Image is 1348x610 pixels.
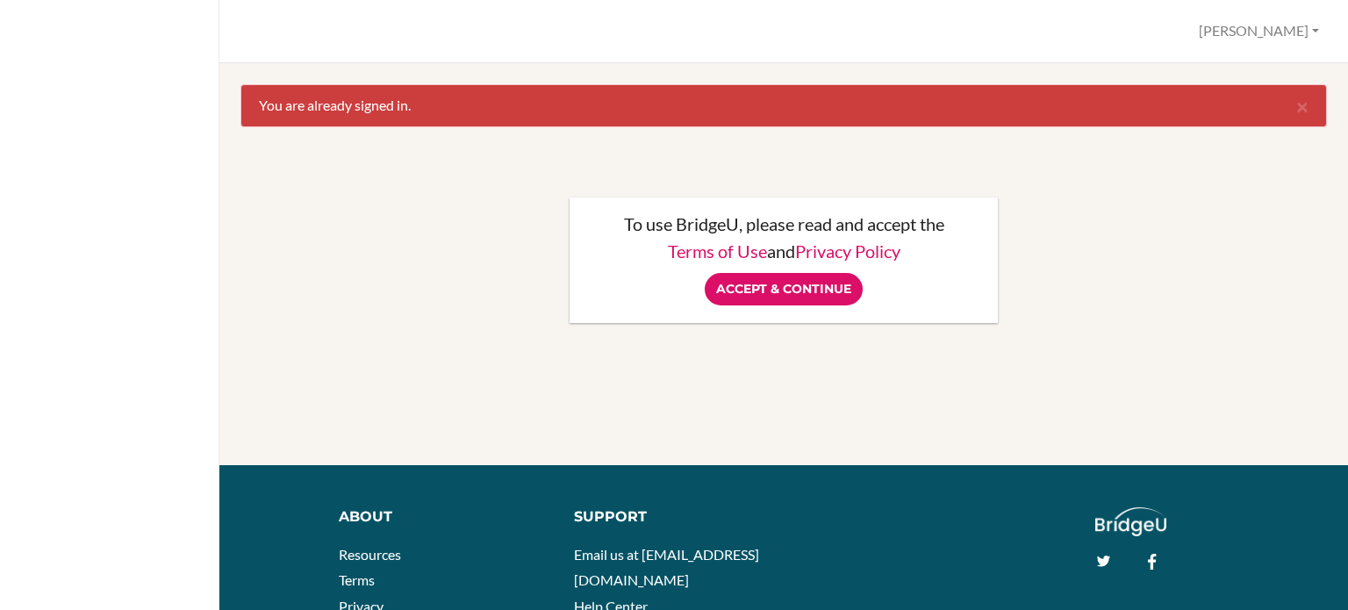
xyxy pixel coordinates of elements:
span: × [1296,93,1309,118]
div: About [339,507,549,527]
a: Privacy Policy [795,240,900,262]
div: You are already signed in. [240,84,1327,127]
p: To use BridgeU, please read and accept the [587,215,980,233]
button: [PERSON_NAME] [1191,15,1327,47]
a: Terms of Use [668,240,767,262]
a: Resources [339,546,401,563]
button: Close [1279,85,1326,127]
a: Email us at [EMAIL_ADDRESS][DOMAIN_NAME] [574,546,759,589]
div: Support [574,507,770,527]
a: Terms [339,571,375,588]
p: and [587,242,980,260]
img: logo_white@2x-f4f0deed5e89b7ecb1c2cc34c3e3d731f90f0f143d5ea2071677605dd97b5244.png [1095,507,1166,536]
input: Accept & Continue [705,273,863,305]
